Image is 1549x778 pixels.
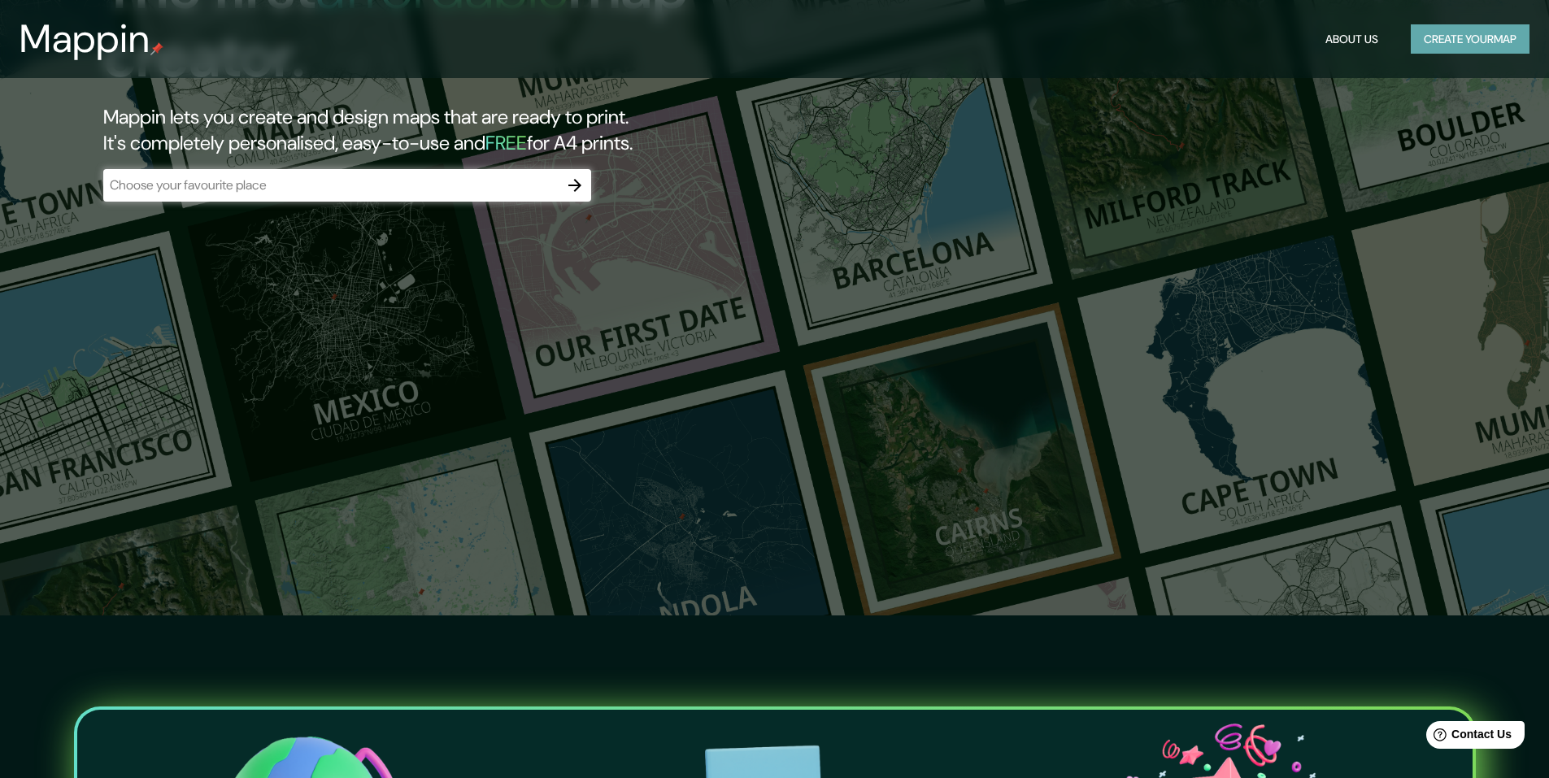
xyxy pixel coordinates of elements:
h2: Mappin lets you create and design maps that are ready to print. It's completely personalised, eas... [103,104,878,156]
input: Choose your favourite place [103,176,559,194]
button: Create yourmap [1411,24,1529,54]
button: About Us [1319,24,1385,54]
img: mappin-pin [150,42,163,55]
iframe: Help widget launcher [1404,715,1531,760]
h3: Mappin [20,16,150,62]
h5: FREE [485,130,527,155]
